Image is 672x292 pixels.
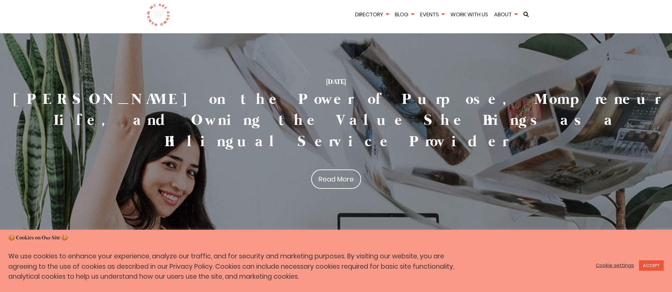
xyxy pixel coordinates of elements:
[492,10,520,20] li: About
[418,10,447,20] li: Events
[353,11,391,18] a: Directory
[521,12,531,17] a: Search
[311,169,361,189] a: Read More
[147,3,170,27] img: logo
[448,11,490,18] a: Work With Us
[353,10,391,20] li: Directory
[392,11,416,18] a: Blog
[7,90,665,152] h1: [PERSON_NAME] on the Power of Purpose, Mompreneur Life, and Owning the Value She Brings as a Bili...
[639,260,664,271] a: ACCEPT
[8,251,467,282] p: We use cookies to enhance your experience, analyze our traffic, and for security and marketing pu...
[492,11,520,18] a: About
[596,262,634,268] a: Cookie settings
[392,10,416,20] li: Blog
[7,78,665,87] h4: [DATE]
[418,11,447,18] a: Events
[8,234,664,242] h5: 🍪 Cookies on Our Site 🍪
